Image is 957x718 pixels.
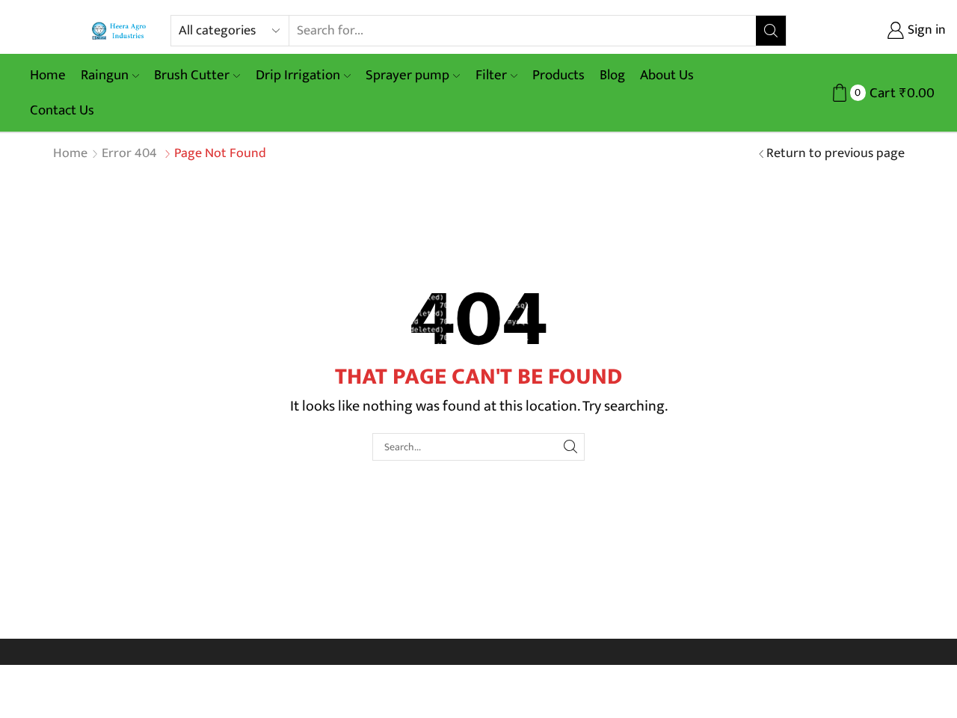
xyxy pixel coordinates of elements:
[52,363,905,390] h1: That Page Can't Be Found
[73,58,147,93] a: Raingun
[372,433,585,461] input: Search...
[52,277,905,363] h2: 404
[248,58,358,93] a: Drip Irrigation
[22,58,73,93] a: Home
[899,82,935,105] bdi: 0.00
[592,58,633,93] a: Blog
[147,58,247,93] a: Brush Cutter
[358,58,467,93] a: Sprayer pump
[525,58,592,93] a: Products
[52,394,905,418] p: It looks like nothing was found at this location. Try searching.
[904,21,946,40] span: Sign in
[633,58,701,93] a: About Us
[850,85,866,100] span: 0
[801,79,935,107] a: 0 Cart ₹0.00
[22,93,102,128] a: Contact Us
[899,82,907,105] span: ₹
[866,83,896,103] span: Cart
[52,144,88,164] a: Home
[766,144,905,164] a: Return to previous page
[468,58,525,93] a: Filter
[102,142,157,165] span: Error 404
[809,17,946,44] a: Sign in
[289,16,756,46] input: Search for...
[756,16,786,46] button: Search button
[174,142,266,165] span: Page not found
